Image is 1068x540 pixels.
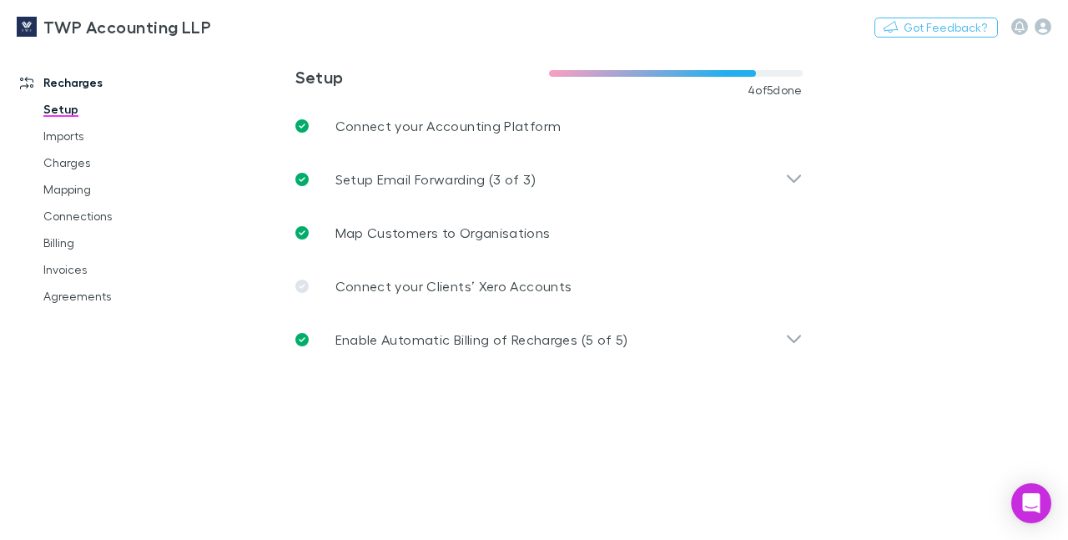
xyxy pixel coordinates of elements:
a: Map Customers to Organisations [282,206,816,260]
p: Enable Automatic Billing of Recharges (5 of 5) [335,330,628,350]
div: Enable Automatic Billing of Recharges (5 of 5) [282,313,816,366]
a: Recharges [3,69,214,96]
a: Invoices [27,256,214,283]
a: Connect your Clients’ Xero Accounts [282,260,816,313]
a: Imports [27,123,214,149]
p: Map Customers to Organisations [335,223,551,243]
h3: TWP Accounting LLP [43,17,211,37]
a: Mapping [27,176,214,203]
h3: Setup [295,67,549,87]
p: Connect your Accounting Platform [335,116,562,136]
a: Connect your Accounting Platform [282,99,816,153]
img: TWP Accounting LLP's Logo [17,17,37,37]
a: Agreements [27,283,214,310]
div: Open Intercom Messenger [1011,483,1051,523]
a: Connections [27,203,214,230]
button: Got Feedback? [874,18,998,38]
a: Setup [27,96,214,123]
a: Charges [27,149,214,176]
a: Billing [27,230,214,256]
a: TWP Accounting LLP [7,7,221,47]
p: Connect your Clients’ Xero Accounts [335,276,572,296]
p: Setup Email Forwarding (3 of 3) [335,169,536,189]
span: 4 of 5 done [748,83,803,97]
div: Setup Email Forwarding (3 of 3) [282,153,816,206]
